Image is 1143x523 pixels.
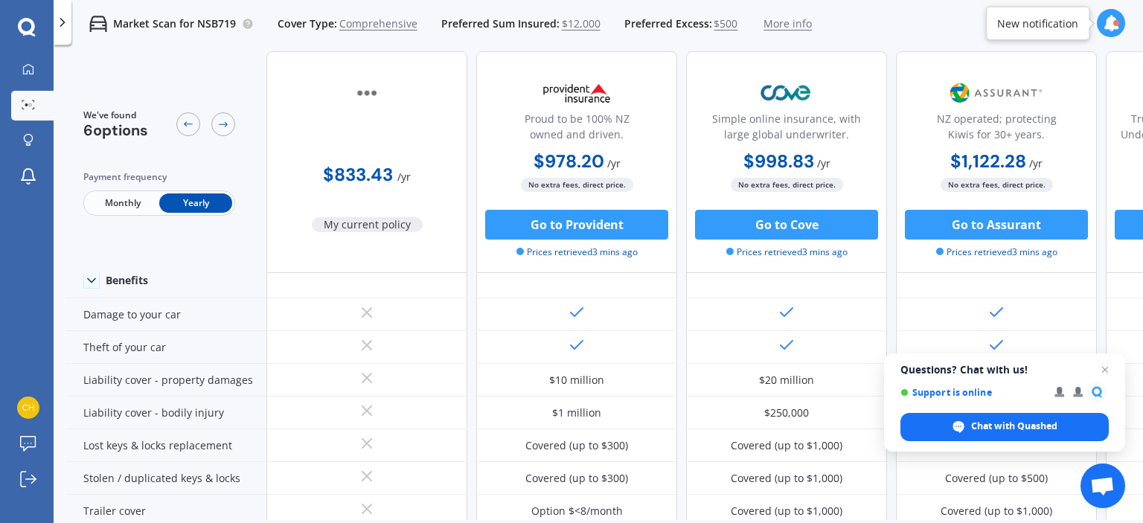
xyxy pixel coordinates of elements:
[65,331,266,364] div: Theft of your car
[83,109,148,122] span: We've found
[731,504,842,519] div: Covered (up to $1,000)
[945,471,1048,486] div: Covered (up to $500)
[731,471,842,486] div: Covered (up to $1,000)
[278,16,337,31] span: Cover Type:
[817,156,830,170] span: / yr
[936,246,1057,259] span: Prices retrieved 3 mins ago
[743,150,814,173] b: $998.83
[489,111,665,148] div: Proud to be 100% NZ owned and driven.
[941,504,1052,519] div: Covered (up to $1,000)
[323,163,393,186] b: $833.43
[65,298,266,331] div: Damage to your car
[900,364,1109,376] span: Questions? Chat with us!
[900,413,1109,441] span: Chat with Quashed
[318,74,416,112] img: other-insurer.png
[339,16,417,31] span: Comprehensive
[731,178,843,192] span: No extra fees, direct price.
[83,170,235,185] div: Payment frequency
[950,150,1026,173] b: $1,122.28
[485,210,668,240] button: Go to Provident
[624,16,712,31] span: Preferred Excess:
[528,74,626,112] img: Provident.png
[83,121,148,140] span: 6 options
[699,111,874,148] div: Simple online insurance, with large global underwriter.
[552,405,601,420] div: $1 million
[86,193,159,213] span: Monthly
[737,74,836,112] img: Cove.webp
[1080,463,1125,508] a: Open chat
[525,438,628,453] div: Covered (up to $300)
[534,150,604,173] b: $978.20
[106,274,148,287] div: Benefits
[521,178,633,192] span: No extra fees, direct price.
[905,210,1088,240] button: Go to Assurant
[763,16,812,31] span: More info
[516,246,638,259] span: Prices retrieved 3 mins ago
[159,193,232,213] span: Yearly
[525,471,628,486] div: Covered (up to $300)
[714,16,737,31] span: $500
[89,15,107,33] img: car.f15378c7a67c060ca3f3.svg
[17,397,39,419] img: 682b08d708d498e385e261feff77f6f9
[997,16,1078,31] div: New notification
[441,16,560,31] span: Preferred Sum Insured:
[65,364,266,397] div: Liability cover - property damages
[65,462,266,495] div: Stolen / duplicated keys & locks
[726,246,848,259] span: Prices retrieved 3 mins ago
[607,156,621,170] span: / yr
[695,210,878,240] button: Go to Cove
[1029,156,1043,170] span: / yr
[312,217,423,232] span: My current policy
[397,170,411,184] span: / yr
[562,16,601,31] span: $12,000
[531,504,623,519] div: Option $<8/month
[113,16,236,31] p: Market Scan for NSB719
[759,373,814,388] div: $20 million
[731,438,842,453] div: Covered (up to $1,000)
[65,397,266,429] div: Liability cover - bodily injury
[941,178,1053,192] span: No extra fees, direct price.
[971,420,1057,433] span: Chat with Quashed
[909,111,1084,148] div: NZ operated; protecting Kiwis for 30+ years.
[947,74,1046,112] img: Assurant.png
[764,405,809,420] div: $250,000
[549,373,604,388] div: $10 million
[900,387,1044,398] span: Support is online
[65,429,266,462] div: Lost keys & locks replacement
